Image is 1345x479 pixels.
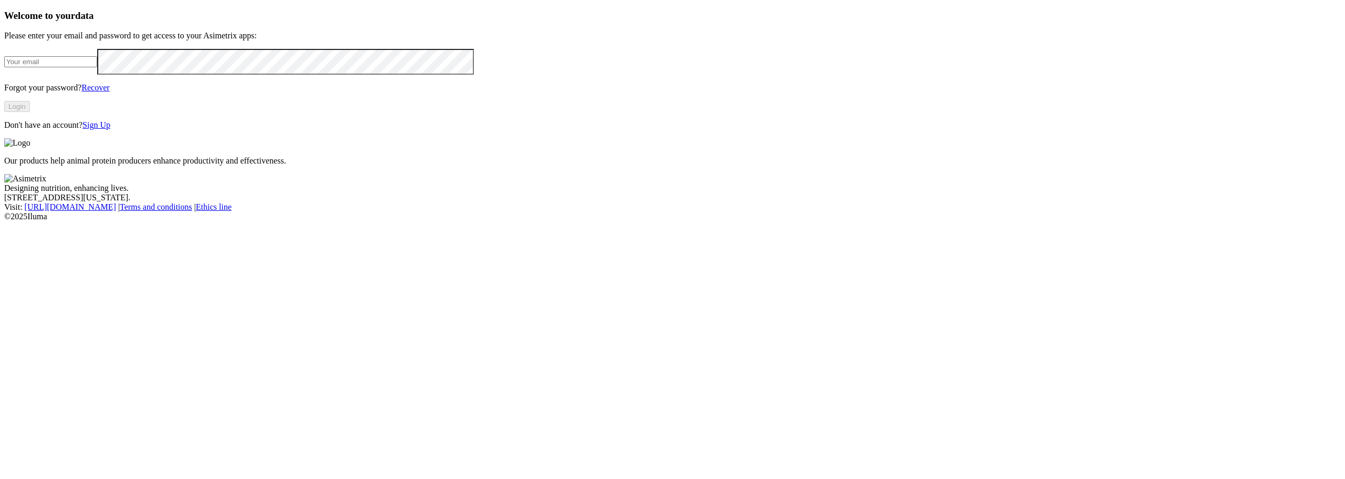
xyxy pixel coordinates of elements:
[75,10,94,21] span: data
[82,120,110,129] a: Sign Up
[4,184,1341,193] div: Designing nutrition, enhancing lives.
[4,120,1341,130] p: Don't have an account?
[4,156,1341,166] p: Our products help animal protein producers enhance productivity and effectiveness.
[196,202,232,211] a: Ethics line
[4,101,30,112] button: Login
[4,174,46,184] img: Asimetrix
[81,83,109,92] a: Recover
[4,31,1341,40] p: Please enter your email and password to get access to your Asimetrix apps:
[4,56,97,67] input: Your email
[4,83,1341,93] p: Forgot your password?
[25,202,116,211] a: [URL][DOMAIN_NAME]
[4,212,1341,221] div: © 2025 Iluma
[4,202,1341,212] div: Visit : | |
[4,10,1341,22] h3: Welcome to your
[120,202,192,211] a: Terms and conditions
[4,138,30,148] img: Logo
[4,193,1341,202] div: [STREET_ADDRESS][US_STATE].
